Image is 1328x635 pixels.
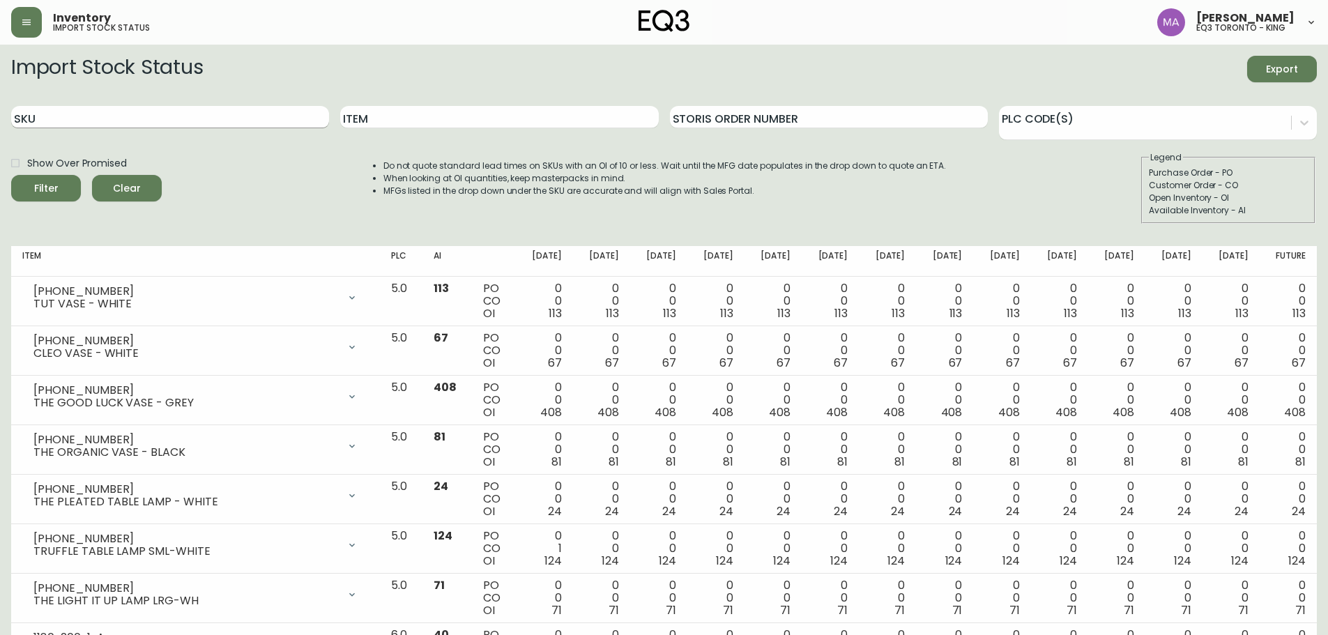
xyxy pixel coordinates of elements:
[1063,503,1077,519] span: 24
[699,480,733,518] div: 0 0
[1181,454,1191,470] span: 81
[952,602,963,618] span: 71
[699,332,733,369] div: 0 0
[723,454,733,470] span: 81
[984,332,1019,369] div: 0 0
[927,431,962,468] div: 0 0
[1055,404,1077,420] span: 408
[1214,381,1249,419] div: 0 0
[380,524,422,574] td: 5.0
[641,530,676,567] div: 0 0
[1247,56,1317,82] button: Export
[777,503,791,519] span: 24
[641,431,676,468] div: 0 0
[1295,602,1306,618] span: 71
[984,381,1019,419] div: 0 0
[53,13,111,24] span: Inventory
[659,553,676,569] span: 124
[1271,431,1306,468] div: 0 0
[584,579,619,617] div: 0 0
[33,335,338,347] div: [PHONE_NUMBER]
[1099,282,1134,320] div: 0 0
[1149,204,1308,217] div: Available Inventory - AI
[1006,355,1020,371] span: 67
[891,503,905,519] span: 24
[687,246,745,277] th: [DATE]
[1235,355,1249,371] span: 67
[745,246,802,277] th: [DATE]
[483,553,495,569] span: OI
[813,530,848,567] div: 0 0
[663,305,676,321] span: 113
[870,332,905,369] div: 0 0
[483,355,495,371] span: OI
[527,381,562,419] div: 0 0
[483,305,495,321] span: OI
[916,246,973,277] th: [DATE]
[27,156,127,171] span: Show Over Promised
[527,579,562,617] div: 0 0
[813,579,848,617] div: 0 0
[655,404,676,420] span: 408
[597,404,619,420] span: 408
[584,480,619,518] div: 0 0
[434,478,448,494] span: 24
[830,553,848,569] span: 124
[927,579,962,617] div: 0 0
[699,381,733,419] div: 0 0
[1009,602,1020,618] span: 71
[1099,480,1134,518] div: 0 0
[1157,282,1191,320] div: 0 0
[551,454,562,470] span: 81
[22,579,369,610] div: [PHONE_NUMBER]THE LIGHT IT UP LAMP LRG-WH
[380,376,422,425] td: 5.0
[33,545,338,558] div: TRUFFLE TABLE LAMP SML-WHITE
[548,355,562,371] span: 67
[1271,480,1306,518] div: 0 0
[609,454,619,470] span: 81
[548,503,562,519] span: 24
[606,305,619,321] span: 113
[1271,381,1306,419] div: 0 0
[1041,431,1076,468] div: 0 0
[927,530,962,567] div: 0 0
[1157,480,1191,518] div: 0 0
[1041,282,1076,320] div: 0 0
[33,384,338,397] div: [PHONE_NUMBER]
[22,381,369,412] div: [PHONE_NUMBER]THE GOOD LUCK VASE - GREY
[1088,246,1145,277] th: [DATE]
[1009,454,1020,470] span: 81
[33,533,338,545] div: [PHONE_NUMBER]
[434,528,452,544] span: 124
[894,454,905,470] span: 81
[33,595,338,607] div: THE LIGHT IT UP LAMP LRG-WH
[1177,355,1191,371] span: 67
[22,431,369,461] div: [PHONE_NUMBER]THE ORGANIC VASE - BLACK
[662,355,676,371] span: 67
[483,480,504,518] div: PO CO
[927,381,962,419] div: 0 0
[756,332,791,369] div: 0 0
[33,347,338,360] div: CLEO VASE - WHITE
[34,180,59,197] div: Filter
[22,332,369,362] div: [PHONE_NUMBER]CLEO VASE - WHITE
[1271,579,1306,617] div: 0 0
[699,530,733,567] div: 0 0
[573,246,630,277] th: [DATE]
[422,246,472,277] th: AI
[1149,179,1308,192] div: Customer Order - CO
[870,282,905,320] div: 0 0
[103,180,151,197] span: Clear
[1196,24,1285,32] h5: eq3 toronto - king
[1235,305,1249,321] span: 113
[641,480,676,518] div: 0 0
[1227,404,1249,420] span: 408
[33,582,338,595] div: [PHONE_NUMBER]
[941,404,963,420] span: 408
[1260,246,1317,277] th: Future
[1030,246,1087,277] th: [DATE]
[1157,381,1191,419] div: 0 0
[802,246,859,277] th: [DATE]
[584,282,619,320] div: 0 0
[1157,431,1191,468] div: 0 0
